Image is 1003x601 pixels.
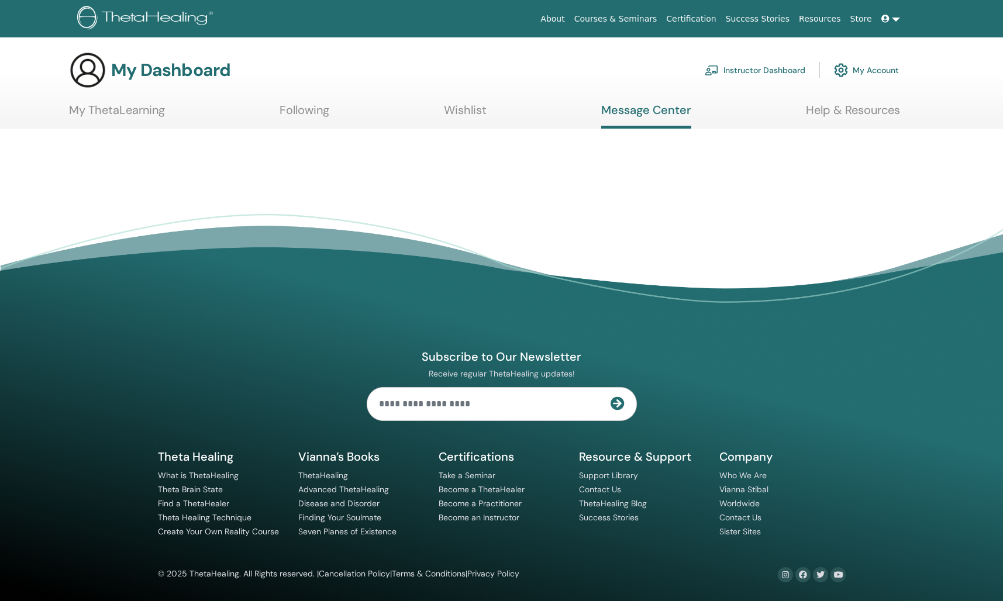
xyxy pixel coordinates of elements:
a: Contact Us [579,484,621,495]
a: ThetaHealing Blog [579,498,647,509]
a: Disease and Disorder [298,498,380,509]
a: Create Your Own Reality Course [158,526,279,537]
a: Seven Planes of Existence [298,526,397,537]
a: Success Stories [579,512,639,523]
a: Cancellation Policy [319,568,390,579]
a: Advanced ThetaHealing [298,484,389,495]
a: Contact Us [719,512,761,523]
a: Sister Sites [719,526,761,537]
h3: My Dashboard [111,60,230,81]
a: Find a ThetaHealer [158,498,229,509]
h4: Subscribe to Our Newsletter [367,349,637,364]
a: Worldwide [719,498,760,509]
h5: Certifications [439,449,565,464]
a: Resources [794,8,846,30]
h5: Vianna’s Books [298,449,425,464]
a: My ThetaLearning [69,103,165,126]
h5: Resource & Support [579,449,705,464]
a: Support Library [579,470,638,481]
a: Certification [661,8,721,30]
a: Theta Healing Technique [158,512,251,523]
a: Finding Your Soulmate [298,512,381,523]
img: logo.png [77,6,217,32]
a: Theta Brain State [158,484,223,495]
a: Become a ThetaHealer [439,484,525,495]
a: About [536,8,569,30]
a: Who We Are [719,470,767,481]
a: Store [846,8,877,30]
a: Vianna Stibal [719,484,768,495]
h5: Theta Healing [158,449,284,464]
h5: Company [719,449,846,464]
a: What is ThetaHealing [158,470,239,481]
img: generic-user-icon.jpg [69,51,106,89]
a: Success Stories [721,8,794,30]
img: chalkboard-teacher.svg [705,65,719,75]
div: © 2025 ThetaHealing. All Rights reserved. | | | [158,567,519,581]
a: Following [280,103,329,126]
a: Become a Practitioner [439,498,522,509]
a: Terms & Conditions [392,568,466,579]
a: Courses & Seminars [570,8,662,30]
img: cog.svg [834,60,848,80]
p: Receive regular ThetaHealing updates! [367,368,637,379]
a: Message Center [601,103,691,129]
a: ThetaHealing [298,470,348,481]
a: Privacy Policy [467,568,519,579]
a: Wishlist [444,103,487,126]
a: Become an Instructor [439,512,519,523]
a: Help & Resources [806,103,900,126]
a: Take a Seminar [439,470,495,481]
a: Instructor Dashboard [705,57,805,83]
a: My Account [834,57,899,83]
